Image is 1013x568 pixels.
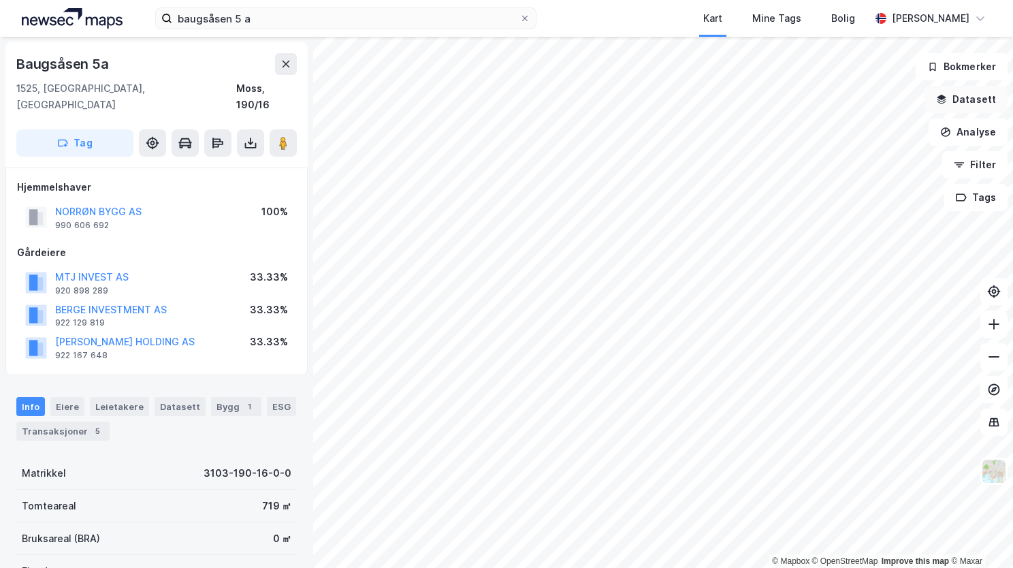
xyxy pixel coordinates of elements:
div: 3103-190-16-0-0 [204,465,291,482]
button: Tags [944,184,1008,211]
button: Bokmerker [916,53,1008,80]
div: Datasett [155,397,206,416]
div: 1 [242,400,256,413]
div: Matrikkel [22,465,66,482]
img: Z [981,458,1007,484]
div: Kart [703,10,722,27]
div: 5 [91,424,104,438]
div: Tomteareal [22,498,76,514]
div: Transaksjoner [16,422,110,441]
div: 0 ㎡ [273,531,291,547]
input: Søk på adresse, matrikkel, gårdeiere, leietakere eller personer [172,8,519,29]
button: Datasett [924,86,1008,113]
div: Bolig [831,10,855,27]
div: Bygg [211,397,261,416]
div: Eiere [50,397,84,416]
div: 33.33% [250,334,288,350]
div: 990 606 692 [55,220,109,231]
button: Tag [16,129,133,157]
div: 100% [261,204,288,220]
div: Moss, 190/16 [236,80,297,113]
div: 1525, [GEOGRAPHIC_DATA], [GEOGRAPHIC_DATA] [16,80,236,113]
div: Bruksareal (BRA) [22,531,100,547]
div: Hjemmelshaver [17,179,296,195]
img: logo.a4113a55bc3d86da70a041830d287a7e.svg [22,8,123,29]
a: Improve this map [882,556,949,566]
div: 922 167 648 [55,350,108,361]
div: 719 ㎡ [262,498,291,514]
div: [PERSON_NAME] [892,10,969,27]
button: Filter [942,151,1008,178]
iframe: Chat Widget [945,503,1013,568]
a: OpenStreetMap [812,556,878,566]
div: ESG [267,397,296,416]
div: 922 129 819 [55,317,105,328]
button: Analyse [929,119,1008,146]
div: Gårdeiere [17,244,296,261]
div: Mine Tags [752,10,801,27]
div: Baugsåsen 5a [16,53,112,75]
div: Info [16,397,45,416]
div: Leietakere [90,397,149,416]
a: Mapbox [772,556,809,566]
div: 33.33% [250,269,288,285]
div: 920 898 289 [55,285,108,296]
div: 33.33% [250,302,288,318]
